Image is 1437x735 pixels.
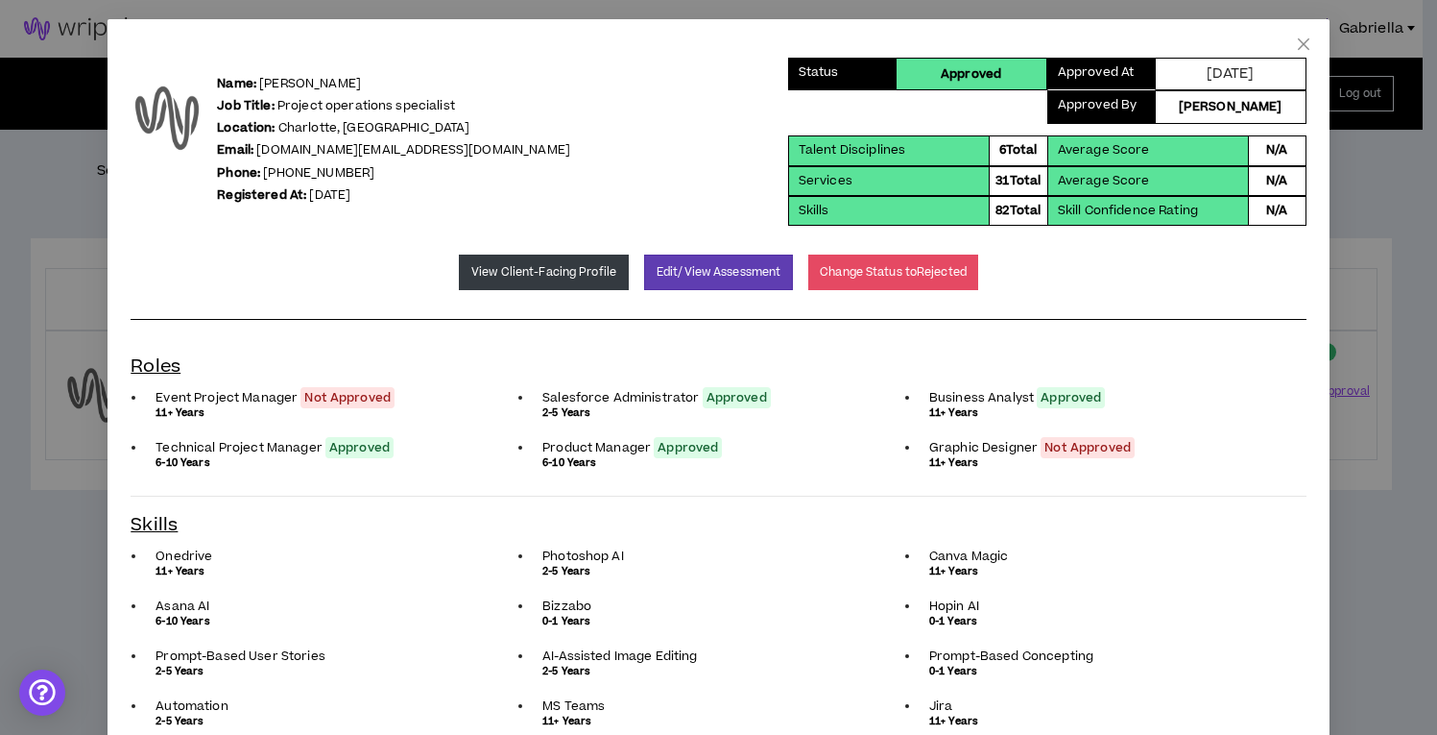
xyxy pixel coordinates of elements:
p: Approved At [1058,63,1135,85]
span: Not Approved [300,387,395,408]
p: 2-5 Years [542,664,897,679]
p: Graphic Designer [929,440,1283,455]
p: 82 Total [995,202,1041,220]
p: Product Manager [542,440,897,455]
span: Approved [654,437,722,458]
span: Approved [1037,387,1105,408]
button: Close [1278,19,1329,71]
p: Technical Project Manager [156,440,510,455]
p: Talent Disciplines [799,141,906,159]
p: Project operations specialist [217,97,570,115]
div: Open Intercom Messenger [19,670,65,716]
p: Jira [929,698,1283,714]
p: Event Project Manager [156,390,510,405]
p: 6-10 Years [156,455,510,471]
p: Automation [156,698,510,714]
p: 0-1 Years [542,614,897,629]
p: Photoshop AI [542,549,897,564]
p: Approved By [1058,96,1138,118]
b: Registered At: [217,186,306,204]
a: [PHONE_NUMBER] [263,164,374,182]
p: 0-1 Years [929,664,1283,679]
p: Canva Magic [929,549,1283,564]
p: 31 Total [995,172,1041,190]
p: Status [799,63,839,85]
b: Job Title: [217,97,274,114]
p: [PERSON_NAME] [217,75,570,93]
h4: Skills [131,512,1305,539]
p: 2-5 Years [542,405,897,421]
p: AI-Assisted Image Editing [542,649,897,664]
p: N/A [1266,202,1287,220]
span: Not Approved [1041,437,1135,458]
img: default-user-profile.png [124,75,210,161]
b: Email: [217,141,253,159]
p: Asana AI [156,599,510,614]
button: Change Status toRejected [808,255,978,290]
div: [DATE] [1156,58,1306,90]
b: Phone: [217,164,260,182]
a: View Client-Facing Profile [459,255,629,290]
p: N/A [1266,172,1287,190]
a: [DOMAIN_NAME][EMAIL_ADDRESS][DOMAIN_NAME] [256,141,570,159]
p: Average Score [1058,172,1150,190]
p: 11+ Years [929,405,1283,421]
span: close [1296,37,1311,52]
p: 11+ Years [929,564,1283,579]
p: 6-10 Years [156,614,510,629]
p: Bizzabo [542,599,897,614]
p: Onedrive [156,549,510,564]
span: Approved [325,437,394,458]
p: Hopin AI [929,599,1283,614]
span: Charlotte , [GEOGRAPHIC_DATA] [278,119,470,136]
p: Prompt-Based User Stories [156,649,510,664]
p: 11+ Years [156,564,510,579]
p: MS Teams [542,698,897,714]
p: 6 Total [999,141,1038,159]
p: Prompt-Based Concepting [929,649,1283,664]
p: Business Analyst [929,390,1283,405]
p: Approved [941,65,1001,84]
p: Skills [799,202,829,220]
p: 11+ Years [929,455,1283,471]
p: Skill Confidence Rating [1058,202,1198,220]
p: 2-5 Years [156,714,510,729]
p: Services [799,172,852,190]
p: Average Score [1058,141,1150,159]
h4: Roles [131,354,1305,380]
b: Name: [217,75,256,92]
p: 11+ Years [929,714,1283,729]
p: 0-1 Years [929,614,1283,629]
p: 2-5 Years [542,564,897,579]
p: 11+ Years [156,405,510,421]
p: [PERSON_NAME] [1179,98,1282,116]
b: Location: [217,119,275,136]
p: 11+ Years [542,714,897,729]
p: 2-5 Years [156,664,510,679]
p: N/A [1266,141,1287,159]
p: 6-10 Years [542,455,897,471]
span: Approved [703,387,771,408]
p: [DATE] [217,186,570,205]
p: Salesforce Administrator [542,390,897,405]
button: Edit/View Assessment [644,255,793,290]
